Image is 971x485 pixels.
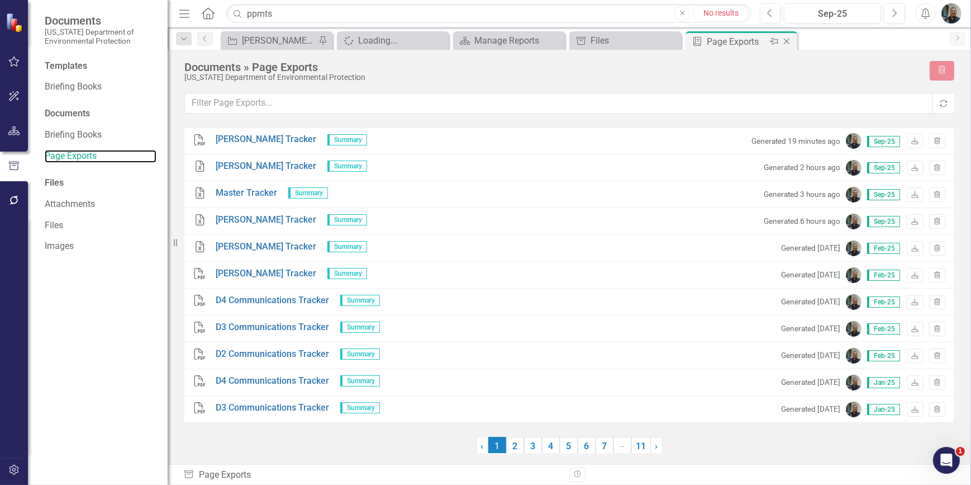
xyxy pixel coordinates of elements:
span: Summary [327,241,367,252]
small: Generated 19 minutes ago [751,136,840,147]
small: Generated 2 hours ago [764,162,840,173]
img: ClearPoint Strategy [6,13,25,32]
div: No results [693,7,748,19]
small: Generated [DATE] [781,323,840,334]
img: Rafael DeLeon [846,348,861,364]
iframe: Intercom live chat [933,447,960,474]
a: Images [45,240,156,253]
span: Summary [340,295,380,306]
small: Generated 3 hours ago [764,189,840,200]
small: [US_STATE] Department of Environmental Protection [45,27,156,46]
a: D4 Communications Tracker [216,294,329,307]
a: Briefing Books [45,81,156,93]
img: Rafael DeLeon [846,133,861,149]
a: D2 Communications Tracker [216,348,329,361]
div: Loading... [358,34,446,48]
span: Sep-25 [867,189,900,200]
a: D3 Communications Tracker [216,402,329,415]
img: Rafael DeLeon [846,402,861,417]
a: No results [693,6,749,21]
a: Attachments [45,198,156,211]
a: Briefing Books [45,129,156,142]
small: Generated [DATE] [781,243,840,253]
a: 4 [542,437,560,456]
a: Loading... [340,34,446,48]
div: [PERSON_NAME]'s Tracker [242,34,316,48]
div: Files [45,177,156,190]
img: Rafael DeLeon [941,3,962,23]
span: Feb-25 [867,270,900,281]
a: 6 [578,437,596,456]
small: Generated [DATE] [781,350,840,361]
img: Rafael DeLeon [846,321,861,337]
a: [PERSON_NAME]'s Tracker [223,34,316,48]
span: Jan-25 [867,404,900,415]
span: ‹ [481,441,484,451]
span: 1 [488,437,506,456]
small: Generated 6 hours ago [764,216,840,227]
a: 3 [524,437,542,456]
a: Page Exports [45,150,156,163]
span: Sep-25 [867,162,900,173]
span: Summary [340,402,380,413]
a: 11 [631,437,651,456]
a: Files [572,34,678,48]
a: [PERSON_NAME] Tracker [216,133,316,146]
span: Summary [327,134,367,145]
small: Generated [DATE] [781,270,840,280]
small: Generated [DATE] [781,404,840,415]
div: Sep-25 [788,7,877,21]
small: Generated [DATE] [781,377,840,388]
span: Summary [327,268,367,279]
div: Page Exports [707,35,767,49]
span: Summary [327,214,367,225]
img: Rafael DeLeon [846,160,861,176]
small: Generated [DATE] [781,296,840,307]
img: Rafael DeLeon [846,187,861,203]
button: Sep-25 [784,3,881,23]
a: [PERSON_NAME] Tracker [216,241,316,253]
span: Feb-25 [867,243,900,254]
img: Rafael DeLeon [846,214,861,229]
span: Feb-25 [867,296,900,308]
a: 7 [596,437,613,456]
a: Files [45,219,156,232]
span: Jan-25 [867,377,900,388]
span: › [655,441,658,451]
img: Rafael DeLeon [846,241,861,256]
div: Manage Reports [474,34,562,48]
a: 5 [560,437,578,456]
input: Filter Page Exports... [184,93,934,114]
a: [PERSON_NAME] Tracker [216,267,316,280]
span: Sep-25 [867,216,900,227]
div: Templates [45,60,156,73]
span: Summary [288,187,328,199]
a: Manage Reports [456,34,562,48]
a: D3 Communications Tracker [216,321,329,334]
span: Sep-25 [867,136,900,147]
div: Page Exports [183,469,561,482]
div: Documents [45,107,156,120]
span: Feb-25 [867,323,900,335]
span: 1 [956,447,965,456]
a: Master Tracker [216,187,277,200]
img: Rafael DeLeon [846,375,861,390]
span: Feb-25 [867,350,900,361]
div: Documents » Page Exports [184,61,918,73]
a: [PERSON_NAME] Tracker [216,160,316,173]
div: Files [591,34,678,48]
div: [US_STATE] Department of Environmental Protection [184,73,918,82]
img: Rafael DeLeon [846,294,861,310]
a: [PERSON_NAME] Tracker [216,214,316,227]
span: Summary [327,161,367,172]
span: Summary [340,322,380,333]
span: Documents [45,14,156,27]
a: 2 [506,437,524,456]
input: Search ClearPoint... [226,4,751,23]
span: Summary [340,375,380,387]
span: Summary [340,349,380,360]
img: Rafael DeLeon [846,267,861,283]
a: D4 Communications Tracker [216,375,329,388]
